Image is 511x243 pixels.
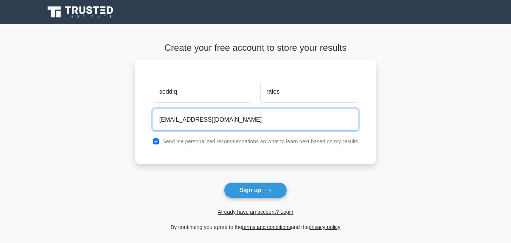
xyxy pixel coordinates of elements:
[309,224,340,230] a: privacy policy
[162,138,358,144] label: Send me personalized recommendations on what to learn next based on my results
[153,109,358,131] input: Email
[260,81,358,103] input: Last name
[217,209,293,215] a: Already have an account? Login
[153,81,251,103] input: First name
[135,42,376,53] h4: Create your free account to store your results
[242,224,291,230] a: terms and conditions
[224,182,287,198] button: Sign up
[130,223,381,232] div: By continuing you agree to the and the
